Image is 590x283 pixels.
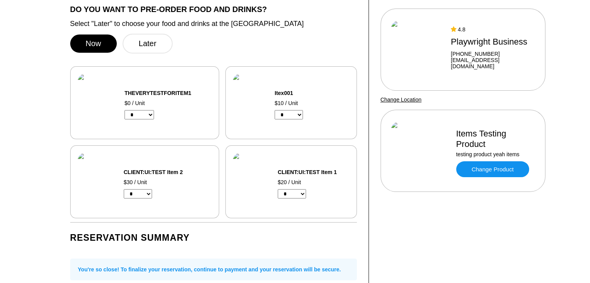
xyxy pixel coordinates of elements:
[124,169,204,175] div: CLIENT:UI:TEST Item 2
[70,232,357,243] h1: Reservation Summary
[233,153,268,211] img: CLIENT:UI:TEST Item 1
[451,51,535,57] div: [PHONE_NUMBER]
[70,259,357,280] div: You're so close! To finalize your reservation, continue to payment and your reservation will be s...
[451,57,535,69] a: [EMAIL_ADDRESS][DOMAIN_NAME]
[275,100,329,106] div: $10 / Unit
[456,161,529,177] a: Change Product
[391,21,444,79] img: Playwright Business
[451,36,535,47] div: Playwright Business
[275,90,329,96] div: Itex001
[451,26,535,33] div: 4.8
[125,90,212,96] div: THEVERYTESTFORITEM1
[70,35,117,53] button: Now
[70,5,357,14] label: DO YOU WANT TO PRE-ORDER FOOD AND DRINKS?
[233,74,265,132] img: Itex001
[278,169,350,175] div: CLIENT:UI:TEST Item 1
[125,100,212,106] div: $0 / Unit
[456,151,535,157] div: testing product yeah items
[278,179,350,185] div: $20 / Unit
[78,153,114,211] img: CLIENT:UI:TEST Item 2
[78,74,115,132] img: THEVERYTESTFORITEM1
[391,122,449,180] img: Items Testing Product
[123,34,173,53] button: Later
[381,97,422,103] a: Change Location
[124,179,204,185] div: $30 / Unit
[456,128,535,149] div: Items Testing Product
[70,19,357,28] label: Select "Later" to choose your food and drinks at the [GEOGRAPHIC_DATA]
